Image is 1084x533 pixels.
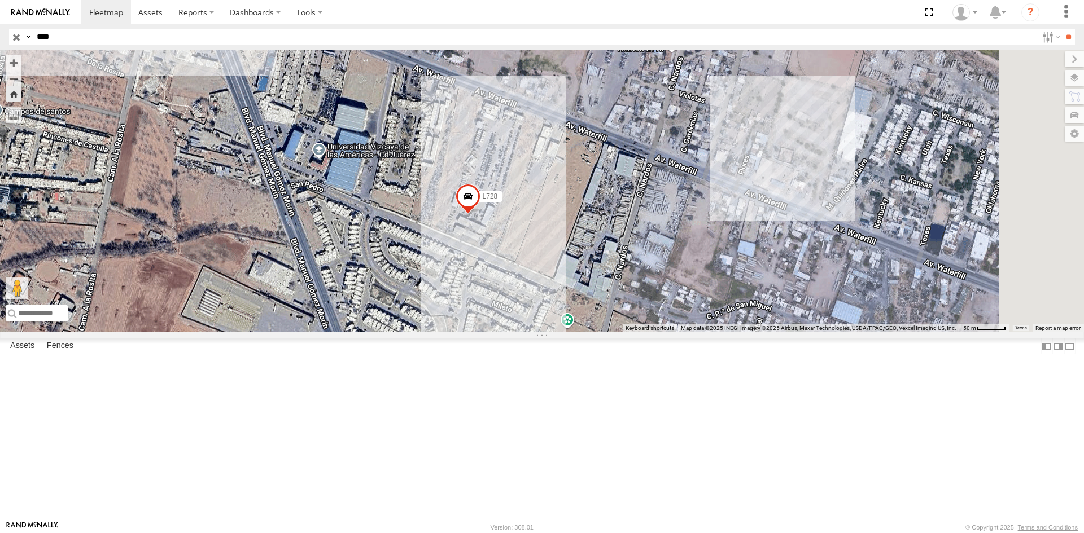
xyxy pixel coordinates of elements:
[948,4,981,21] div: Roberto Garcia
[6,71,21,86] button: Zoom out
[6,522,58,533] a: Visit our Website
[41,338,79,354] label: Fences
[483,192,498,200] span: L728
[681,325,956,331] span: Map data ©2025 INEGI Imagery ©2025 Airbus, Maxar Technologies, USDA/FPAC/GEO, Vexcel Imaging US, ...
[11,8,70,16] img: rand-logo.svg
[491,524,534,531] div: Version: 308.01
[24,29,33,45] label: Search Query
[963,325,976,331] span: 50 m
[1065,126,1084,142] label: Map Settings
[626,324,674,332] button: Keyboard shortcuts
[1021,3,1039,21] i: ?
[1041,338,1052,354] label: Dock Summary Table to the Left
[1052,338,1064,354] label: Dock Summary Table to the Right
[1018,524,1078,531] a: Terms and Conditions
[6,277,28,299] button: Drag Pegman onto the map to open Street View
[6,86,21,102] button: Zoom Home
[6,107,21,123] label: Measure
[1015,326,1027,331] a: Terms (opens in new tab)
[960,324,1009,332] button: Map Scale: 50 m per 49 pixels
[1035,325,1081,331] a: Report a map error
[1038,29,1062,45] label: Search Filter Options
[1064,338,1076,354] label: Hide Summary Table
[5,338,40,354] label: Assets
[6,55,21,71] button: Zoom in
[965,524,1078,531] div: © Copyright 2025 -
